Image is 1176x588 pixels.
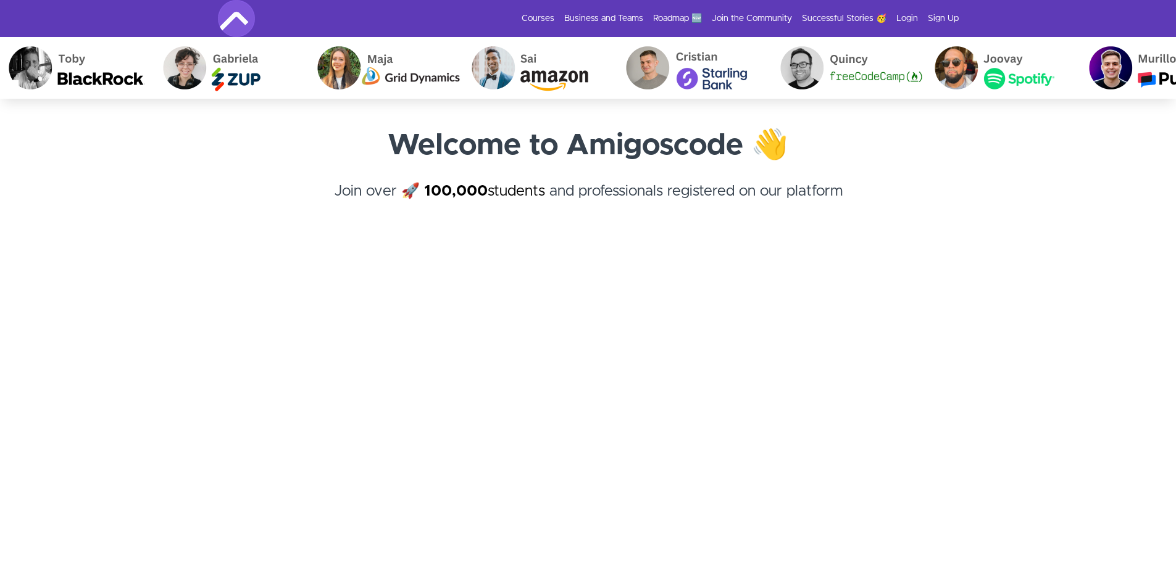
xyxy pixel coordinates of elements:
[896,12,918,25] a: Login
[299,37,454,99] img: Maja
[712,12,792,25] a: Join the Community
[564,12,643,25] a: Business and Teams
[917,37,1071,99] img: Joovay
[424,184,488,199] strong: 100,000
[522,12,554,25] a: Courses
[653,12,702,25] a: Roadmap 🆕
[218,180,959,225] h4: Join over 🚀 and professionals registered on our platform
[802,12,886,25] a: Successful Stories 🥳
[762,37,917,99] img: Quincy
[145,37,299,99] img: Gabriela
[928,12,959,25] a: Sign Up
[608,37,762,99] img: Cristian
[388,131,788,160] strong: Welcome to Amigoscode 👋
[454,37,608,99] img: Sai
[424,184,545,199] a: 100,000students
